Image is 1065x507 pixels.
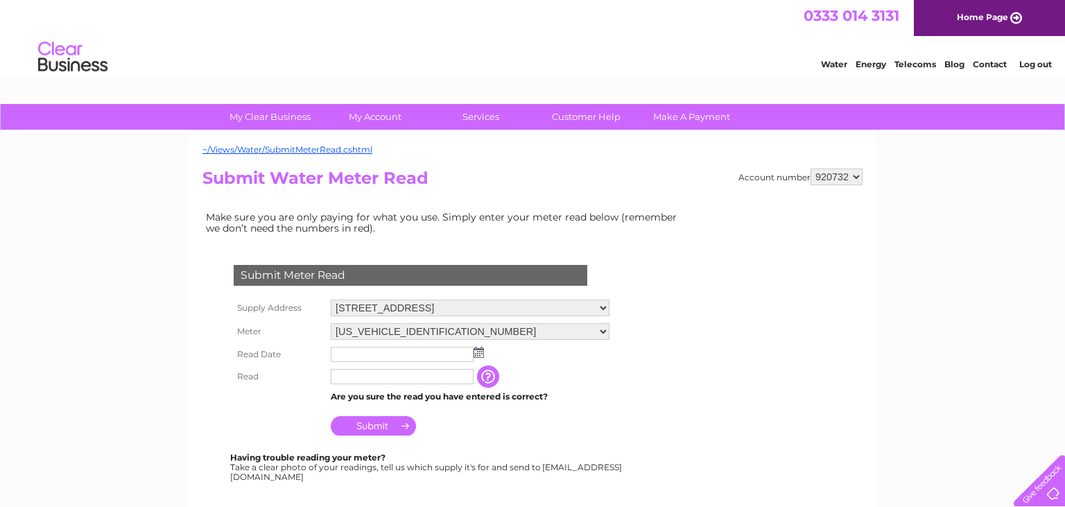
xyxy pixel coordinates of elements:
a: Energy [856,59,886,69]
b: Having trouble reading your meter? [230,452,386,463]
a: Customer Help [529,104,643,130]
a: Services [424,104,538,130]
a: Contact [973,59,1007,69]
div: Clear Business is a trading name of Verastar Limited (registered in [GEOGRAPHIC_DATA] No. 3667643... [206,8,861,67]
td: Make sure you are only paying for what you use. Simply enter your meter read below (remember we d... [202,208,688,237]
th: Meter [230,320,327,343]
div: Take a clear photo of your readings, tell us which supply it's for and send to [EMAIL_ADDRESS][DO... [230,453,624,481]
a: My Account [318,104,433,130]
a: Telecoms [894,59,936,69]
a: Water [821,59,847,69]
a: My Clear Business [213,104,327,130]
td: Are you sure the read you have entered is correct? [327,388,613,406]
a: 0333 014 3131 [804,7,899,24]
img: logo.png [37,36,108,78]
th: Read [230,366,327,388]
a: Make A Payment [634,104,749,130]
input: Information [477,366,502,388]
a: ~/Views/Water/SubmitMeterRead.cshtml [202,144,372,155]
a: Log out [1019,59,1052,69]
img: ... [474,347,484,358]
h2: Submit Water Meter Read [202,169,863,195]
div: Account number [738,169,863,185]
th: Supply Address [230,296,327,320]
a: Blog [944,59,964,69]
div: Submit Meter Read [234,265,587,286]
th: Read Date [230,343,327,366]
input: Submit [331,416,416,436]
